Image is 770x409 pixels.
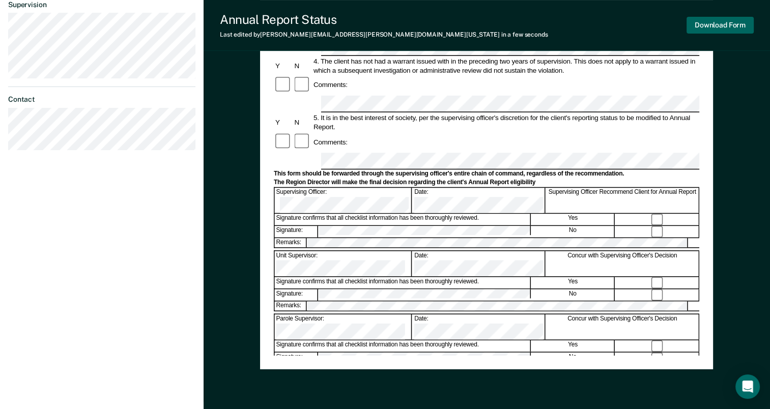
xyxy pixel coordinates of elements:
[531,289,615,301] div: No
[546,314,699,339] div: Concur with Supervising Officer's Decision
[531,226,615,237] div: No
[531,353,615,364] div: No
[275,302,307,311] div: Remarks:
[546,188,699,213] div: Supervising Officer Recommend Client for Annual Report
[275,353,318,364] div: Signature:
[735,374,760,399] div: Open Intercom Messenger
[293,61,312,70] div: N
[312,137,349,147] div: Comments:
[220,12,548,27] div: Annual Report Status
[531,277,615,288] div: Yes
[312,80,349,90] div: Comments:
[312,56,699,75] div: 4. The client has not had a warrant issued with in the preceding two years of supervision. This d...
[275,340,531,352] div: Signature confirms that all checklist information has been thoroughly reviewed.
[687,17,754,34] button: Download Form
[275,214,531,225] div: Signature confirms that all checklist information has been thoroughly reviewed.
[501,31,548,38] span: in a few seconds
[531,340,615,352] div: Yes
[275,226,318,237] div: Signature:
[413,251,545,276] div: Date:
[293,118,312,127] div: N
[274,118,293,127] div: Y
[546,251,699,276] div: Concur with Supervising Officer's Decision
[220,31,548,38] div: Last edited by [PERSON_NAME][EMAIL_ADDRESS][PERSON_NAME][DOMAIN_NAME][US_STATE]
[312,113,699,132] div: 5. It is in the best interest of society, per the supervising officer's discretion for the client...
[275,314,412,339] div: Parole Supervisor:
[275,188,412,213] div: Supervising Officer:
[8,1,195,9] dt: Supervision
[274,179,699,187] div: The Region Director will make the final decision regarding the client's Annual Report eligibility
[275,238,307,247] div: Remarks:
[275,277,531,288] div: Signature confirms that all checklist information has been thoroughly reviewed.
[8,95,195,104] dt: Contact
[275,289,318,301] div: Signature:
[531,214,615,225] div: Yes
[274,61,293,70] div: Y
[413,188,545,213] div: Date:
[275,251,412,276] div: Unit Supervisor:
[413,314,545,339] div: Date:
[274,170,699,178] div: This form should be forwarded through the supervising officer's entire chain of command, regardle...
